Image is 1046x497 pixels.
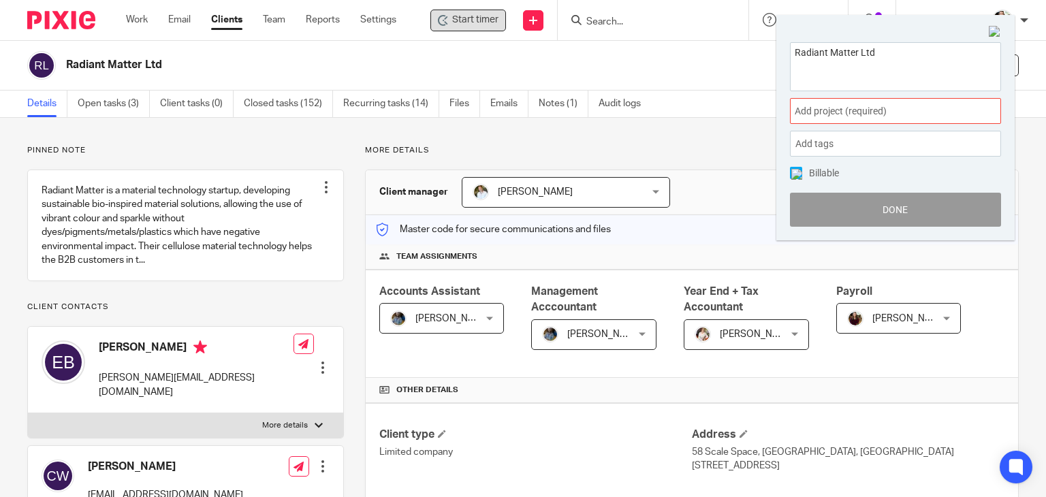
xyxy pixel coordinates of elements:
span: [PERSON_NAME] [498,187,573,197]
p: Master code for secure communications and files [376,223,611,236]
a: Settings [360,13,396,27]
img: MaxAcc_Sep21_ElliDeanPhoto_030.jpg [992,10,1013,31]
h4: [PERSON_NAME] [99,340,294,357]
span: Year End + Tax Accountant [684,286,759,312]
a: Work [126,13,148,27]
img: Jaskaran%20Singh.jpeg [542,326,558,342]
a: Email [168,13,191,27]
img: Kayleigh%20Henson.jpeg [695,326,711,342]
img: checked.png [791,169,802,180]
img: MaxAcc_Sep21_ElliDeanPhoto_030.jpg [847,310,863,327]
span: Team assignments [396,251,477,262]
div: Radiant Matter Ltd [430,10,506,31]
p: More details [262,420,308,431]
span: Other details [396,385,458,396]
span: Billable [809,168,839,178]
a: Closed tasks (152) [244,91,333,117]
h4: Address [692,428,1004,442]
img: svg%3E [27,51,56,80]
span: Add tags [795,133,840,155]
img: Pixie [27,11,95,29]
h4: [PERSON_NAME] [88,460,243,474]
a: Details [27,91,67,117]
p: Client contacts [27,302,344,312]
a: Team [263,13,285,27]
span: Accounts Assistant [379,286,480,297]
img: svg%3E [42,340,85,384]
span: [PERSON_NAME] [872,314,947,323]
img: Jaskaran%20Singh.jpeg [390,310,407,327]
i: Primary [193,340,207,354]
img: sarah-royle.jpg [473,184,489,200]
a: Reports [306,13,340,27]
a: Notes (1) [539,91,588,117]
img: svg%3E [42,460,74,492]
img: Close [989,26,1001,38]
p: [STREET_ADDRESS] [692,459,1004,472]
p: 58 Scale Space, [GEOGRAPHIC_DATA], [GEOGRAPHIC_DATA] [692,445,1004,459]
a: Files [449,91,480,117]
h3: Client manager [379,185,448,199]
p: [PERSON_NAME][EMAIL_ADDRESS][DOMAIN_NAME] [99,371,294,399]
p: Pinned note [27,145,344,156]
p: [PERSON_NAME] [910,13,985,27]
a: Audit logs [599,91,651,117]
a: Emails [490,91,528,117]
button: Done [790,193,1001,227]
span: [PERSON_NAME] [720,330,795,339]
p: Limited company [379,445,692,459]
textarea: Radiant Matter Ltd [791,43,1000,87]
span: Start timer [452,13,498,27]
span: [PERSON_NAME] [567,330,642,339]
a: Open tasks (3) [78,91,150,117]
span: Management Acccountant [531,286,598,312]
a: Client tasks (0) [160,91,234,117]
a: Clients [211,13,242,27]
h2: Radiant Matter Ltd [66,58,680,72]
span: [PERSON_NAME] [415,314,490,323]
span: Payroll [836,286,872,297]
input: Search [585,16,708,29]
span: Add project (required) [795,104,966,118]
a: Recurring tasks (14) [343,91,439,117]
h4: Client type [379,428,692,442]
p: More details [365,145,1019,156]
